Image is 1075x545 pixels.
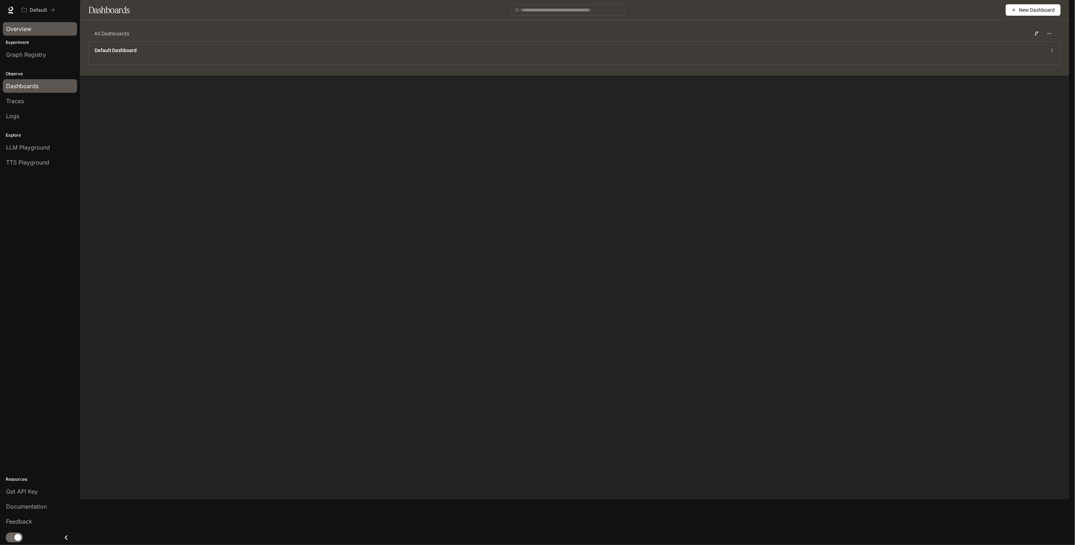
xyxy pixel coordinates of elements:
[94,30,129,37] span: All Dashboards
[1006,4,1061,16] button: New Dashboard
[1019,6,1055,14] span: New Dashboard
[19,3,58,17] button: All workspaces
[30,7,47,13] p: Default
[89,3,130,17] h1: Dashboards
[95,47,137,54] a: Default Dashboard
